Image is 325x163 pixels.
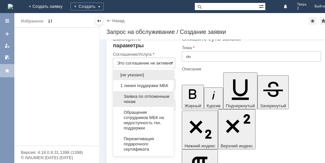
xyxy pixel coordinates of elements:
[297,7,307,10] span: 2
[117,72,170,78] span: [не указано]
[309,17,317,25] div: Добавить в избранное
[2,52,12,63] a: Мои согласования
[182,46,320,50] div: Тема
[46,17,54,25] span: Редактирование избранного
[112,18,124,23] a: Назад
[117,110,170,131] span: Обращение сотрудников МБК на недоступность тех. поддержки
[223,72,257,109] button: Подчеркнутый
[21,17,44,25] div: Избранное
[182,85,204,110] button: Жирный
[204,87,223,109] button: Курсив
[113,52,174,56] div: Соглашение/Услуга
[117,94,170,104] span: Заявка по отложенным чекам
[259,3,265,9] span: Расширенный поиск
[70,3,104,10] div: Создать
[95,17,103,25] div: Скрыть меню
[2,40,12,51] a: Мои заявки
[182,111,218,149] button: Нижний индекс
[257,75,289,109] button: Зачеркнутый
[184,103,201,108] span: Жирный
[8,4,13,9] img: logo
[221,143,253,148] span: Верхний индекс
[226,103,255,108] span: Подчеркнутый
[260,103,286,108] span: Зачеркнутый
[117,83,170,88] span: 1 линия поддержки МБК
[2,29,12,39] a: Создать заявку
[218,109,255,149] button: Верхний индекс
[113,36,144,49] span: Выберите параметры
[8,4,13,9] a: Перейти на домашнюю страницу
[184,143,215,148] span: Нижний индекс
[21,150,93,155] div: Версия: 4.18.0.9.31.1398 (1398)
[117,136,170,152] span: Переактивация подарочного сертификата
[21,156,93,160] div: © NAUMEN [DATE]-[DATE]
[182,67,320,71] div: Описание
[297,3,307,7] span: Тверь
[207,103,221,108] span: Курсив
